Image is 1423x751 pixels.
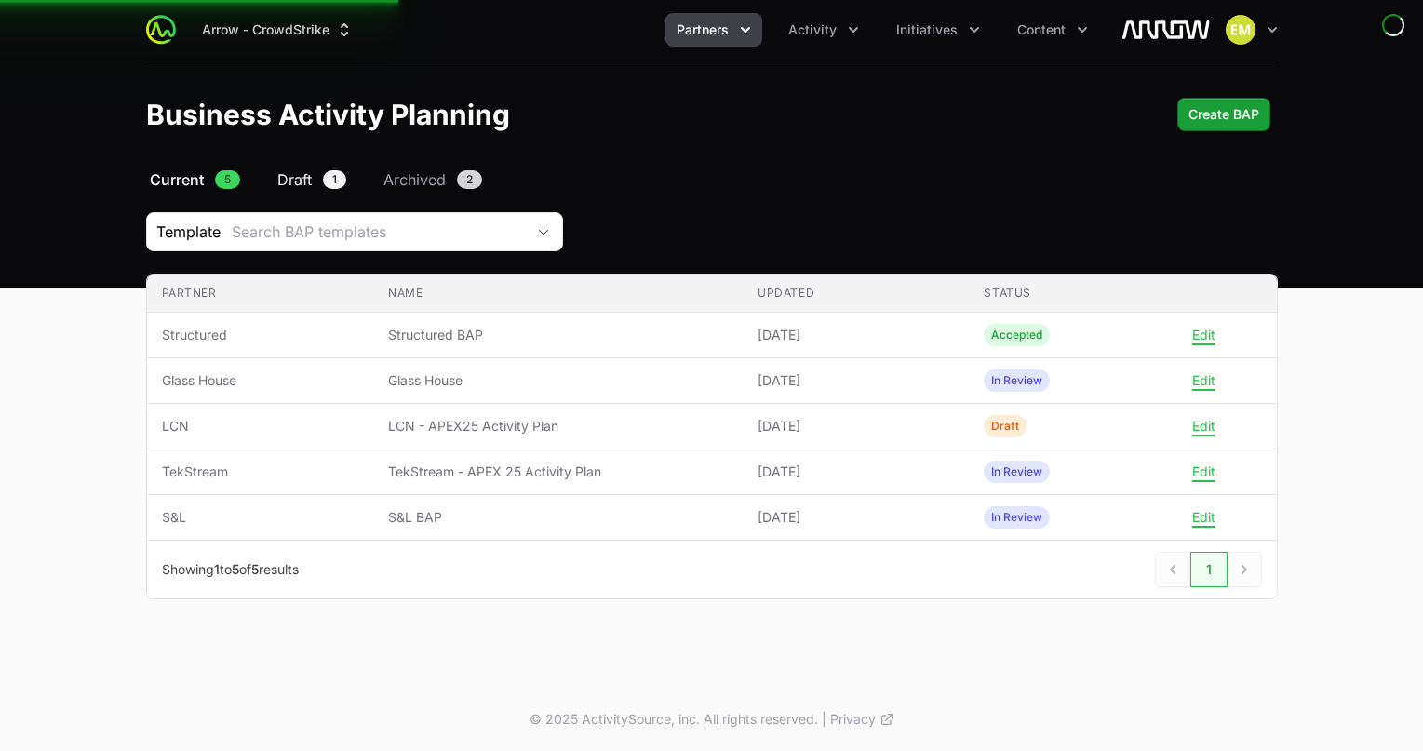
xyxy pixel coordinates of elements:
span: 5 [251,561,259,577]
a: Current5 [146,168,244,191]
button: Content [1006,13,1099,47]
div: Primary actions [1177,98,1270,131]
span: Activity [788,20,837,39]
nav: Business Activity Plan Navigation navigation [146,168,1278,191]
span: S&L [162,508,358,527]
a: Privacy [830,710,894,729]
a: Draft1 [274,168,350,191]
span: [DATE] [758,508,954,527]
button: Initiatives [885,13,991,47]
span: | [822,710,826,729]
img: ActivitySource [146,15,176,45]
th: Updated [743,275,969,313]
span: Partners [677,20,729,39]
section: Business Activity Plan Submissions [146,274,1278,599]
button: Edit [1192,509,1215,526]
img: Eric Mingus [1226,15,1255,45]
h1: Business Activity Planning [146,98,510,131]
span: LCN - APEX25 Activity Plan [388,417,728,436]
button: Activity [777,13,870,47]
div: Search BAP templates [232,221,525,243]
span: Structured [162,326,358,344]
span: [DATE] [758,463,954,481]
span: [DATE] [758,371,954,390]
button: Partners [665,13,762,47]
span: Content [1017,20,1066,39]
span: [DATE] [758,326,954,344]
div: Main navigation [176,13,1099,47]
div: Activity menu [777,13,870,47]
span: 1 [323,170,346,189]
img: Arrow [1121,11,1211,48]
th: Name [373,275,743,313]
span: LCN [162,417,358,436]
span: 5 [215,170,240,189]
button: Search BAP templates [221,213,562,250]
button: Arrow - CrowdStrike [191,13,365,47]
a: Archived2 [380,168,486,191]
span: [DATE] [758,417,954,436]
span: 5 [232,561,239,577]
span: TekStream [162,463,358,481]
div: Content menu [1006,13,1099,47]
div: Supplier switch menu [191,13,365,47]
span: Draft [277,168,312,191]
button: Edit [1192,463,1215,480]
div: Partners menu [665,13,762,47]
span: 1 [214,561,220,577]
span: Glass House [388,371,728,390]
span: Structured BAP [388,326,728,344]
button: Edit [1192,418,1215,435]
span: Current [150,168,204,191]
th: Partner [147,275,373,313]
span: Initiatives [896,20,958,39]
span: Glass House [162,371,358,390]
button: Edit [1192,327,1215,343]
span: Archived [383,168,446,191]
a: 1 [1190,552,1228,587]
button: Edit [1192,372,1215,389]
span: Template [147,221,221,243]
span: S&L BAP [388,508,728,527]
div: Initiatives menu [885,13,991,47]
button: Create BAP [1177,98,1270,131]
p: © 2025 ActivitySource, inc. All rights reserved. [530,710,818,729]
span: TekStream - APEX 25 Activity Plan [388,463,728,481]
span: 2 [457,170,482,189]
th: Status [969,275,1195,313]
section: Business Activity Plan Filters [146,212,1278,251]
span: Create BAP [1188,103,1259,126]
p: Showing to of results [162,560,299,579]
